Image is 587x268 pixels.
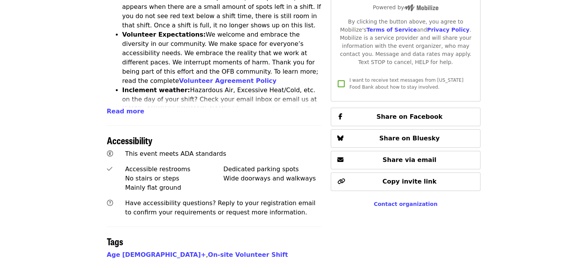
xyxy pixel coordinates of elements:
[125,165,223,174] div: Accessible restrooms
[382,178,436,185] span: Copy invite link
[331,151,480,169] button: Share via email
[125,183,223,192] div: Mainly flat ground
[223,165,322,174] div: Dedicated parking spots
[107,251,206,258] a: Age [DEMOGRAPHIC_DATA]+
[376,113,442,120] span: Share on Facebook
[107,133,152,147] span: Accessibility
[331,172,480,191] button: Copy invite link
[331,129,480,148] button: Share on Bluesky
[122,31,206,38] strong: Volunteer Expectations:
[122,30,322,86] li: We welcome and embrace the diversity in our community. We make space for everyone’s accessibility...
[107,199,113,207] i: question-circle icon
[223,174,322,183] div: Wide doorways and walkways
[427,27,469,33] a: Privacy Policy
[122,86,190,94] strong: Inclement weather:
[337,18,474,66] div: By clicking the button above, you agree to Mobilize's and . Mobilize is a service provider and wi...
[331,108,480,126] button: Share on Facebook
[373,4,438,10] span: Powered by
[374,201,437,207] a: Contact organization
[349,78,463,90] span: I want to receive text messages from [US_STATE] Food Bank about how to stay involved.
[107,107,144,116] button: Read more
[107,108,144,115] span: Read more
[107,165,112,173] i: check icon
[179,77,277,84] a: Volunteer Agreement Policy
[382,156,436,163] span: Share via email
[107,150,113,157] i: universal-access icon
[125,150,226,157] span: This event meets ADA standards
[208,251,288,258] a: On-site Volunteer Shift
[379,135,440,142] span: Share on Bluesky
[125,199,315,216] span: Have accessibility questions? Reply to your registration email to confirm your requirements or re...
[122,86,322,132] li: Hazardous Air, Excessive Heat/Cold, etc. on the day of your shift? Check your email inbox or emai...
[404,4,438,11] img: Powered by Mobilize
[125,174,223,183] div: No stairs or steps
[366,27,417,33] a: Terms of Service
[107,234,123,248] span: Tags
[107,251,208,258] span: ,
